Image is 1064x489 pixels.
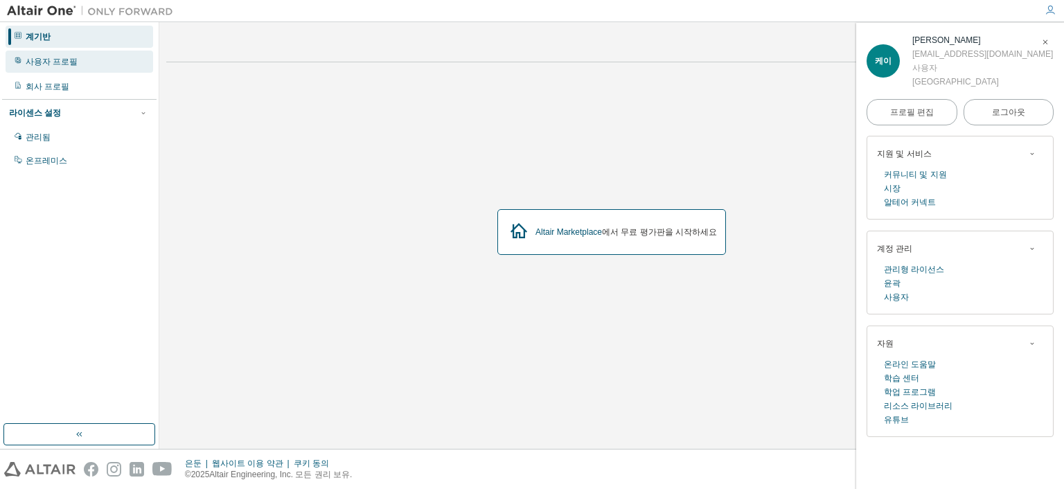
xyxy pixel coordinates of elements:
font: 커뮤니티 및 지원 [884,170,947,179]
font: 라이센스 설정 [9,108,61,118]
font: 온프레미스 [26,156,67,166]
img: 알타이르 원 [7,4,180,18]
font: 사용자 [884,292,909,302]
font: 유튜브 [884,415,909,425]
font: 은둔 [185,459,202,468]
img: instagram.svg [107,462,121,477]
font: 프로필 편집 [890,107,934,117]
img: altair_logo.svg [4,462,76,477]
a: 윤곽 [884,276,901,290]
font: 리소스 라이브러리 [884,401,952,411]
font: 로그아웃 [992,107,1025,117]
font: 계기반 [26,32,51,42]
font: 사용자 프로필 [26,57,78,66]
font: 에서 무료 평가판을 시작하세요 [602,227,717,237]
font: 계정 관리 [877,244,912,254]
a: Altair Marketplace [535,227,602,237]
font: [PERSON_NAME] [912,35,981,45]
font: [EMAIL_ADDRESS][DOMAIN_NAME] [912,49,1053,59]
a: 학습 센터 [884,371,919,385]
font: 자원 [877,339,894,348]
font: 웹사이트 이용 약관 [212,459,283,468]
font: 시장 [884,184,901,193]
font: [GEOGRAPHIC_DATA] [912,77,999,87]
div: 김성주 [912,33,1053,47]
a: 학업 프로그램 [884,385,936,399]
a: 커뮤니티 및 지원 [884,168,947,181]
font: 회사 프로필 [26,82,69,91]
a: 관리형 라이선스 [884,263,944,276]
font: 지원 및 서비스 [877,149,932,159]
img: youtube.svg [152,462,172,477]
font: 케이 [875,56,892,66]
font: 쿠키 동의 [294,459,329,468]
a: 리소스 라이브러리 [884,399,952,413]
a: 프로필 편집 [867,99,957,125]
font: 학업 프로그램 [884,387,936,397]
font: 알테어 커넥트 [884,197,936,207]
img: linkedin.svg [130,462,144,477]
font: 관리형 라이선스 [884,265,944,274]
font: 2025 [191,470,210,479]
a: 사용자 [884,290,909,304]
font: Altair Engineering, Inc. 모든 권리 보유. [209,470,352,479]
font: 학습 센터 [884,373,919,383]
font: 사용자 [912,63,937,73]
a: 온라인 도움말 [884,357,936,371]
button: 로그아웃 [964,99,1054,125]
a: 알테어 커넥트 [884,195,936,209]
font: 윤곽 [884,278,901,288]
font: 온라인 도움말 [884,359,936,369]
a: 시장 [884,181,901,195]
a: 유튜브 [884,413,909,427]
img: facebook.svg [84,462,98,477]
font: © [185,470,191,479]
font: 관리됨 [26,132,51,142]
